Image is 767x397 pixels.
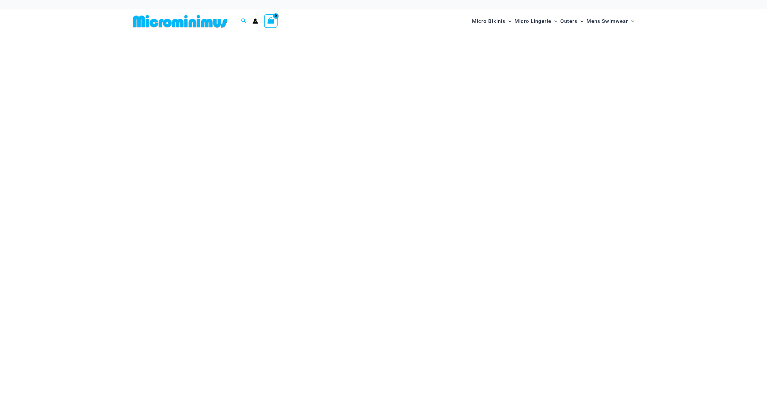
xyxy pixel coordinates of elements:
a: OutersMenu ToggleMenu Toggle [559,12,585,30]
span: Outers [560,14,577,29]
img: MM SHOP LOGO FLAT [130,14,230,28]
span: Menu Toggle [577,14,583,29]
span: Micro Lingerie [514,14,551,29]
span: Menu Toggle [628,14,634,29]
span: Menu Toggle [551,14,557,29]
span: Mens Swimwear [586,14,628,29]
a: Account icon link [253,18,258,24]
span: Micro Bikinis [472,14,505,29]
a: Search icon link [241,17,247,25]
a: Micro BikinisMenu ToggleMenu Toggle [470,12,513,30]
a: Micro LingerieMenu ToggleMenu Toggle [513,12,559,30]
a: View Shopping Cart, empty [264,14,278,28]
nav: Site Navigation [470,11,637,31]
a: Mens SwimwearMenu ToggleMenu Toggle [585,12,636,30]
span: Menu Toggle [505,14,511,29]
